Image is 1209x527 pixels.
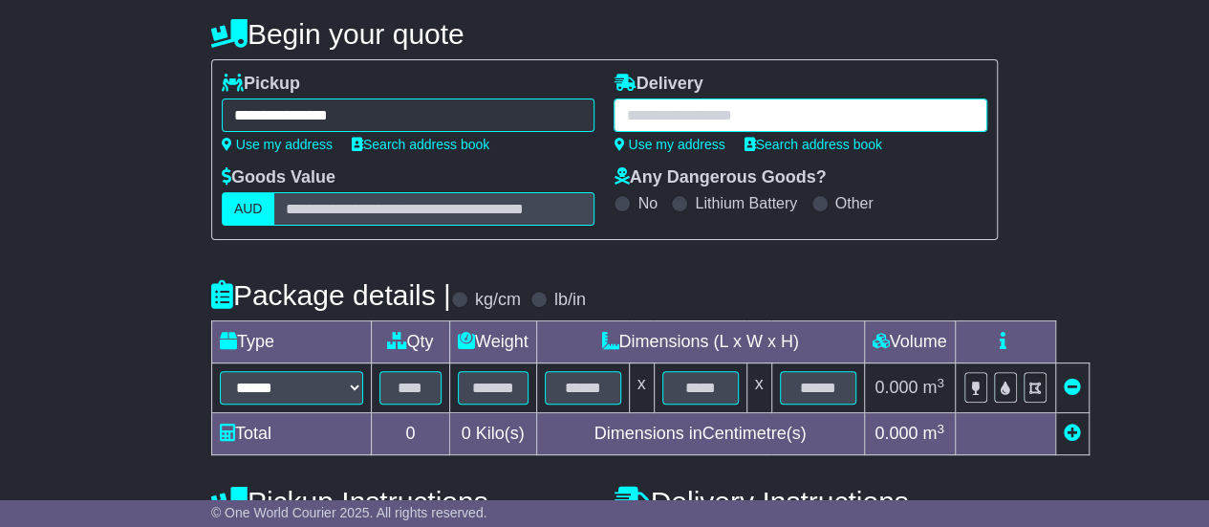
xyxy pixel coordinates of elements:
a: Use my address [222,137,333,152]
td: 0 [371,413,449,455]
label: Any Dangerous Goods? [614,167,826,188]
a: Remove this item [1064,378,1081,397]
label: Lithium Battery [695,194,797,212]
label: Other [835,194,874,212]
span: 0.000 [874,424,918,443]
a: Search address book [745,137,882,152]
label: Pickup [222,74,300,95]
a: Use my address [614,137,724,152]
h4: Begin your quote [211,18,998,50]
td: x [629,363,654,413]
label: Goods Value [222,167,335,188]
td: Qty [371,321,449,363]
label: lb/in [554,290,586,311]
label: kg/cm [475,290,521,311]
sup: 3 [937,376,944,390]
td: Dimensions (L x W x H) [536,321,864,363]
span: m [922,424,944,443]
td: Type [211,321,371,363]
td: Weight [449,321,536,363]
span: 0.000 [874,378,918,397]
h4: Pickup Instructions [211,486,595,517]
td: Total [211,413,371,455]
label: AUD [222,192,275,226]
td: Volume [864,321,955,363]
span: 0 [462,424,471,443]
h4: Delivery Instructions [614,486,998,517]
td: x [746,363,771,413]
h4: Package details | [211,279,451,311]
span: © One World Courier 2025. All rights reserved. [211,505,487,520]
span: m [922,378,944,397]
a: Add new item [1064,424,1081,443]
a: Search address book [352,137,489,152]
sup: 3 [937,422,944,436]
label: No [637,194,657,212]
label: Delivery [614,74,702,95]
td: Dimensions in Centimetre(s) [536,413,864,455]
td: Kilo(s) [449,413,536,455]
